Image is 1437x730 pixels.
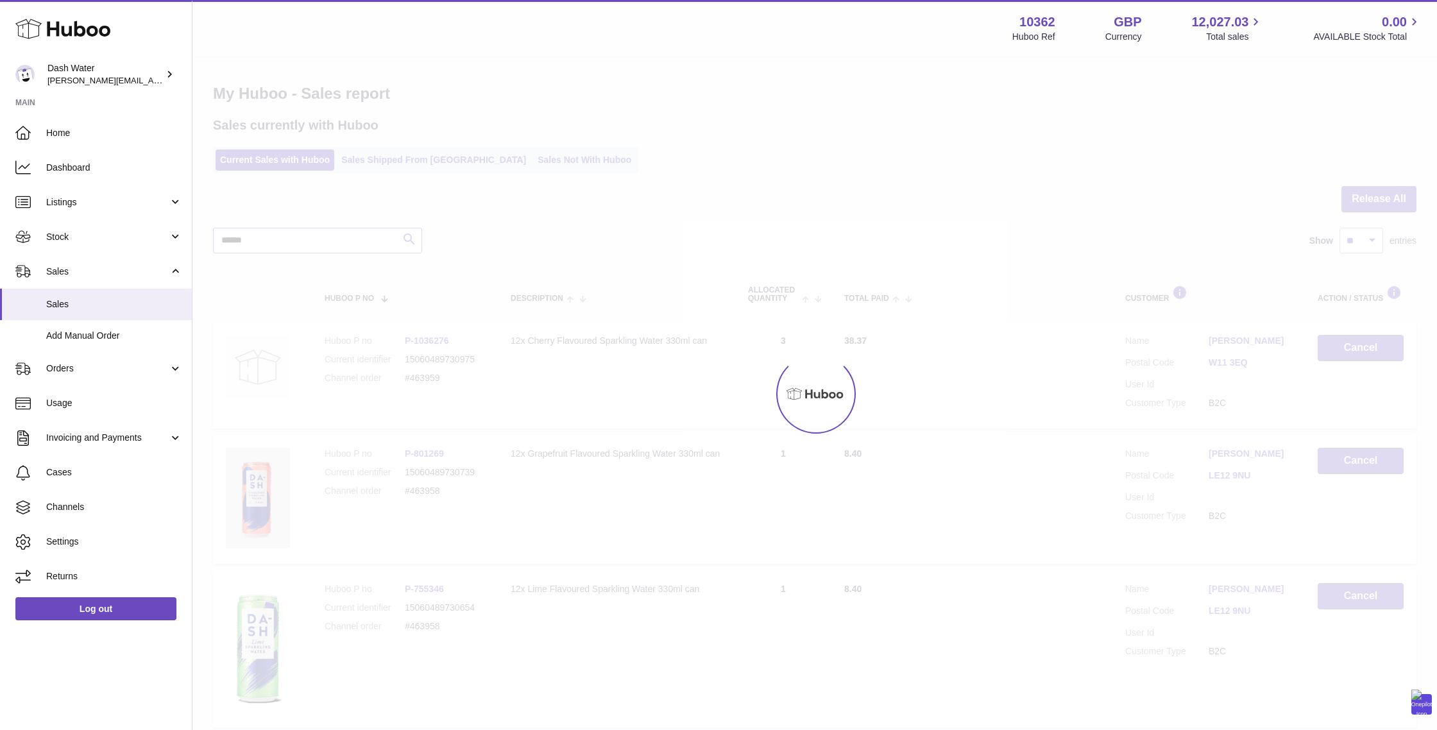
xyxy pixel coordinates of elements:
a: Log out [15,597,176,620]
span: Add Manual Order [46,330,182,342]
span: Settings [46,536,182,548]
a: 12,027.03 Total sales [1191,13,1263,43]
span: Invoicing and Payments [46,432,169,444]
strong: 10362 [1019,13,1055,31]
span: Usage [46,397,182,409]
span: AVAILABLE Stock Total [1313,31,1422,43]
span: 0.00 [1382,13,1407,31]
img: james@dash-water.com [15,65,35,84]
span: Returns [46,570,182,582]
span: 12,027.03 [1191,13,1248,31]
span: [PERSON_NAME][EMAIL_ADDRESS][DOMAIN_NAME] [47,75,257,85]
span: Dashboard [46,162,182,174]
div: Currency [1105,31,1142,43]
span: Stock [46,231,169,243]
div: Huboo Ref [1012,31,1055,43]
span: Channels [46,501,182,513]
div: Dash Water [47,62,163,87]
a: 0.00 AVAILABLE Stock Total [1313,13,1422,43]
span: Listings [46,196,169,208]
span: Orders [46,362,169,375]
span: Sales [46,298,182,310]
span: Sales [46,266,169,278]
span: Home [46,127,182,139]
span: Cases [46,466,182,479]
span: Total sales [1206,31,1263,43]
strong: GBP [1114,13,1141,31]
